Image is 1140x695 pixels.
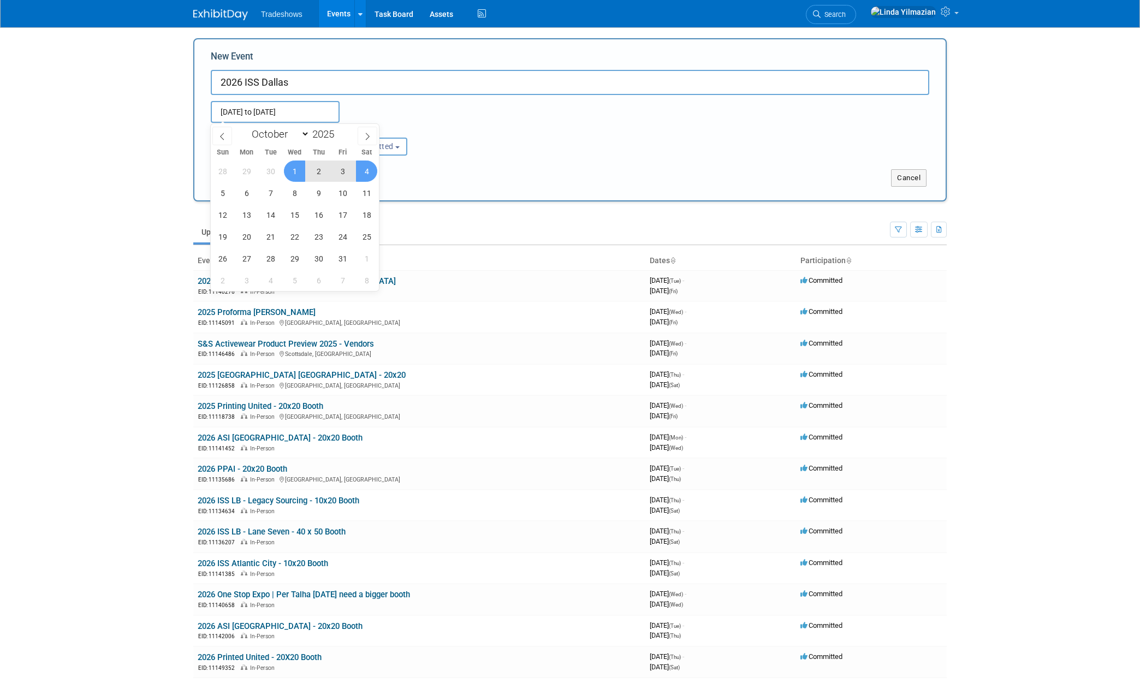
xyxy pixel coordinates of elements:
span: (Thu) [669,372,681,378]
span: In-Person [250,413,278,420]
div: Participation: [333,123,439,137]
span: [DATE] [650,569,680,577]
span: November 3, 2025 [236,270,257,291]
span: October 15, 2025 [284,204,305,225]
img: In-Person Event [241,633,247,638]
span: [DATE] [650,433,686,441]
span: In-Person [250,602,278,609]
span: November 4, 2025 [260,270,281,291]
span: - [682,621,684,629]
span: October 27, 2025 [236,248,257,269]
span: (Tue) [669,278,681,284]
span: - [682,370,684,378]
span: [DATE] [650,464,684,472]
span: [DATE] [650,412,678,420]
span: (Thu) [669,528,681,534]
span: [DATE] [650,443,683,452]
span: Committed [800,527,842,535]
span: [DATE] [650,381,680,389]
span: November 7, 2025 [332,270,353,291]
span: - [682,652,684,661]
span: - [682,559,684,567]
span: Committed [800,496,842,504]
span: - [685,590,686,598]
a: Sort by Participation Type [846,256,851,265]
span: EID: 11140658 [198,602,239,608]
span: November 2, 2025 [212,270,233,291]
span: [DATE] [650,631,681,639]
span: Tradeshows [261,10,302,19]
a: 2025 Printing United - 20x20 Booth [198,401,323,411]
span: (Wed) [669,309,683,315]
span: (Thu) [669,560,681,566]
a: Search [806,5,856,24]
span: (Fri) [669,288,678,294]
span: November 8, 2025 [356,270,377,291]
a: Upcoming13 [193,222,257,242]
span: [DATE] [650,496,684,504]
span: (Wed) [669,445,683,451]
span: October 8, 2025 [284,182,305,204]
span: [DATE] [650,370,684,378]
a: 2026 One Stop Expo | Per Talha [DATE] need a bigger booth [198,590,410,599]
span: November 5, 2025 [284,270,305,291]
th: Participation [796,252,947,270]
span: EID: 11141385 [198,571,239,577]
img: In-Person Event [241,602,247,607]
span: - [682,464,684,472]
span: - [682,527,684,535]
span: October 9, 2025 [308,182,329,204]
span: [DATE] [650,276,684,284]
span: - [682,276,684,284]
label: New Event [211,50,253,67]
span: October 10, 2025 [332,182,353,204]
span: (Sat) [669,571,680,577]
a: Sort by Start Date [670,256,675,265]
span: September 28, 2025 [212,161,233,182]
span: October 16, 2025 [308,204,329,225]
img: Linda Yilmazian [870,6,936,18]
img: In-Person Event [241,319,247,325]
span: In-Person [250,351,278,358]
span: - [682,496,684,504]
span: Committed [800,433,842,441]
span: (Fri) [669,319,678,325]
span: October 2, 2025 [308,161,329,182]
span: November 1, 2025 [356,248,377,269]
span: October 23, 2025 [308,226,329,247]
span: (Fri) [669,351,678,357]
div: [GEOGRAPHIC_DATA], [GEOGRAPHIC_DATA] [198,381,641,390]
span: (Mon) [669,435,683,441]
span: (Wed) [669,341,683,347]
img: In-Person Event [241,351,247,356]
span: November 6, 2025 [308,270,329,291]
a: 2026 ISS Atlantic City - 10x20 Booth [198,559,328,568]
span: Committed [800,401,842,409]
span: EID: 11141452 [198,445,239,452]
span: October 13, 2025 [236,204,257,225]
span: Wed [283,149,307,156]
span: Committed [800,652,842,661]
span: In-Person [250,539,278,546]
span: Committed [800,464,842,472]
span: October 7, 2025 [260,182,281,204]
div: [GEOGRAPHIC_DATA], [GEOGRAPHIC_DATA] [198,474,641,484]
a: S&S Activewear Product Preview 2025 - Vendors [198,339,374,349]
span: (Sat) [669,664,680,670]
a: 2026 ASI [GEOGRAPHIC_DATA] - 20x20 Booth [198,621,363,631]
span: October 28, 2025 [260,248,281,269]
span: October 31, 2025 [332,248,353,269]
a: 2025 [GEOGRAPHIC_DATA] [GEOGRAPHIC_DATA] - 20x20 [198,370,406,380]
span: October 6, 2025 [236,182,257,204]
span: October 14, 2025 [260,204,281,225]
span: EID: 11126858 [198,383,239,389]
img: In-Person Event [241,508,247,513]
span: EID: 11149352 [198,665,239,671]
a: 2026 ISS LB - Legacy Sourcing - 10x20 Booth [198,496,359,506]
span: (Wed) [669,602,683,608]
span: - [685,433,686,441]
span: [DATE] [650,621,684,629]
input: Name of Trade Show / Conference [211,70,929,95]
span: (Thu) [669,497,681,503]
span: (Sat) [669,539,680,545]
